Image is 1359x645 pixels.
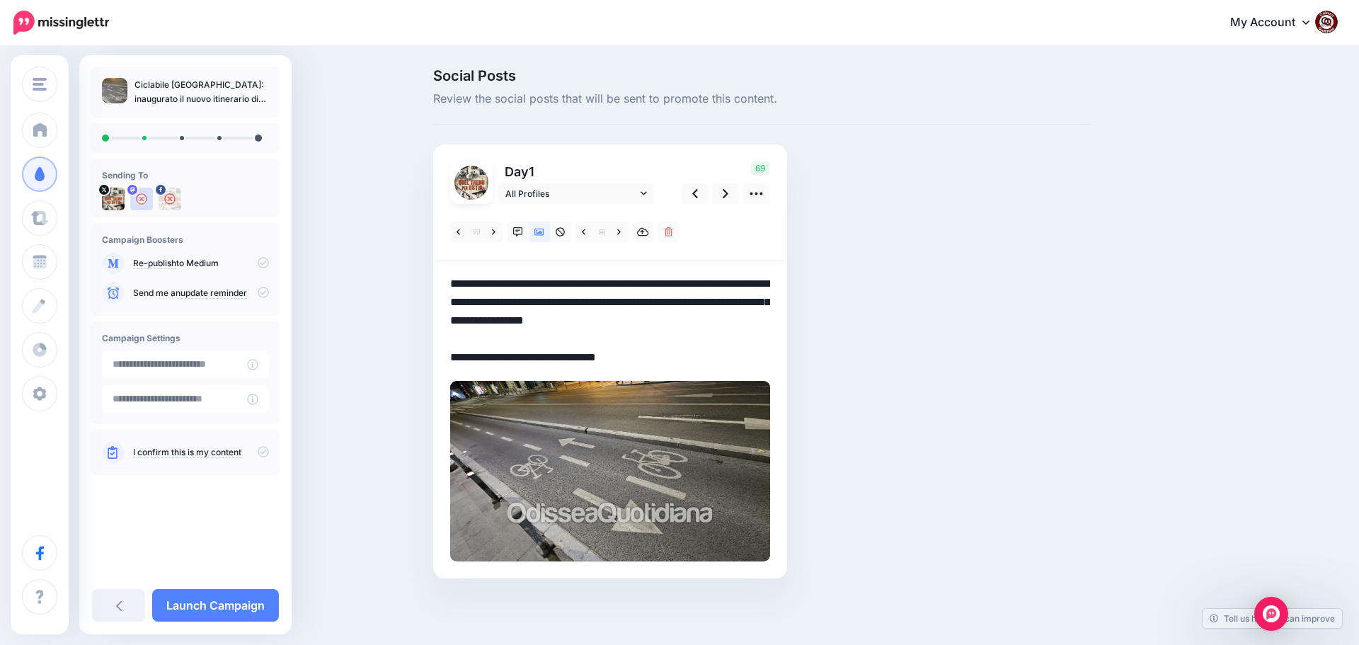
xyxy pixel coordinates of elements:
p: to Medium [133,257,269,270]
img: user_default_image.png [130,188,153,210]
img: menu.png [33,78,47,91]
a: I confirm this is my content [133,447,241,458]
span: Social Posts [433,69,1090,83]
a: Re-publish [133,258,176,269]
a: My Account [1216,6,1338,40]
div: Open Intercom Messenger [1254,597,1288,631]
span: All Profiles [505,186,637,201]
img: uTTNWBrh-84924.jpeg [454,166,488,200]
img: 463453305_2684324355074873_6393692129472495966_n-bsa154739.jpg [159,188,181,210]
span: 1 [529,164,534,179]
img: uTTNWBrh-84924.jpeg [102,188,125,210]
h4: Campaign Settings [102,333,269,343]
h4: Sending To [102,170,269,181]
h4: Campaign Boosters [102,234,269,245]
p: Send me an [133,287,269,299]
img: ea043845ebcf606beae45f5bace1c117.jpg [450,381,770,561]
img: db9a4ac40abc780f5154d7d3cc7041e4_thumb.jpg [102,78,127,103]
a: All Profiles [498,183,654,204]
span: Review the social posts that will be sent to promote this content. [433,90,1090,108]
a: Tell us how we can improve [1203,609,1342,628]
img: Missinglettr [13,11,109,35]
p: Ciclabile [GEOGRAPHIC_DATA]: inaugurato il nuovo itinerario di 3,6 km [134,78,269,106]
p: Day [498,161,656,182]
a: update reminder [180,287,247,299]
span: 69 [751,161,769,176]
